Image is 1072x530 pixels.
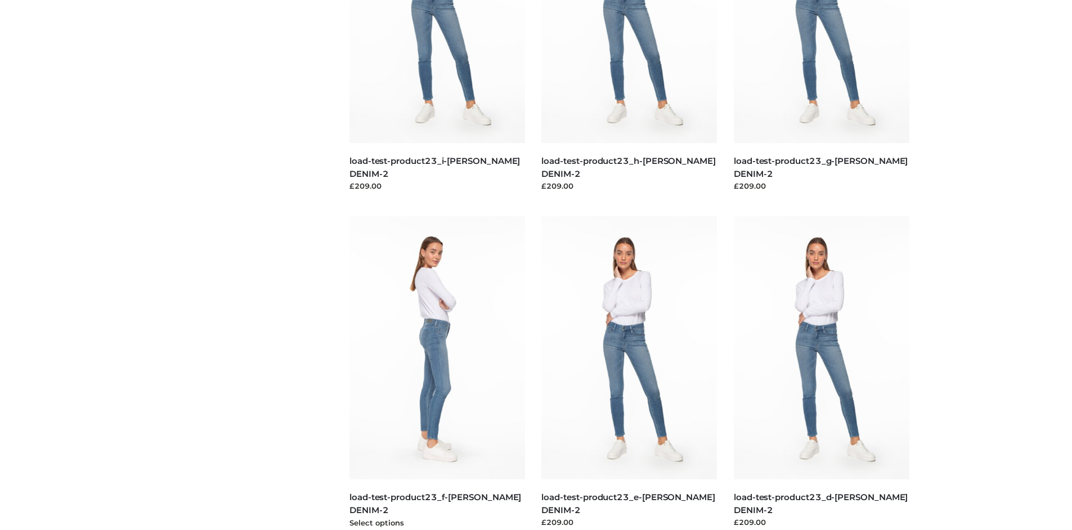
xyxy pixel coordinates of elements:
div: £209.00 [349,180,525,191]
div: £209.00 [541,516,717,528]
div: £209.00 [734,180,909,191]
a: load-test-product23_e-[PERSON_NAME] DENIM-2 [541,492,715,515]
a: load-test-product23_i-[PERSON_NAME] DENIM-2 [349,155,520,179]
div: £209.00 [541,180,717,191]
a: load-test-product23_f-[PERSON_NAME] DENIM-2 [349,492,521,515]
a: Select options [349,518,404,527]
div: £209.00 [734,516,909,528]
a: load-test-product23_h-[PERSON_NAME] DENIM-2 [541,155,715,179]
a: load-test-product23_d-[PERSON_NAME] DENIM-2 [734,492,908,515]
a: load-test-product23_g-[PERSON_NAME] DENIM-2 [734,155,908,179]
